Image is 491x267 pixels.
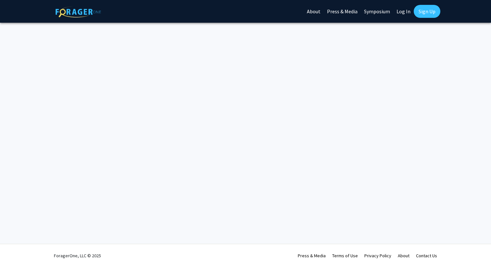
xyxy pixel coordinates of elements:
a: Privacy Policy [364,253,391,259]
a: Sign Up [414,5,440,18]
div: ForagerOne, LLC © 2025 [54,244,101,267]
a: Terms of Use [332,253,358,259]
a: About [398,253,409,259]
a: Contact Us [416,253,437,259]
img: ForagerOne Logo [56,6,101,18]
a: Press & Media [298,253,326,259]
